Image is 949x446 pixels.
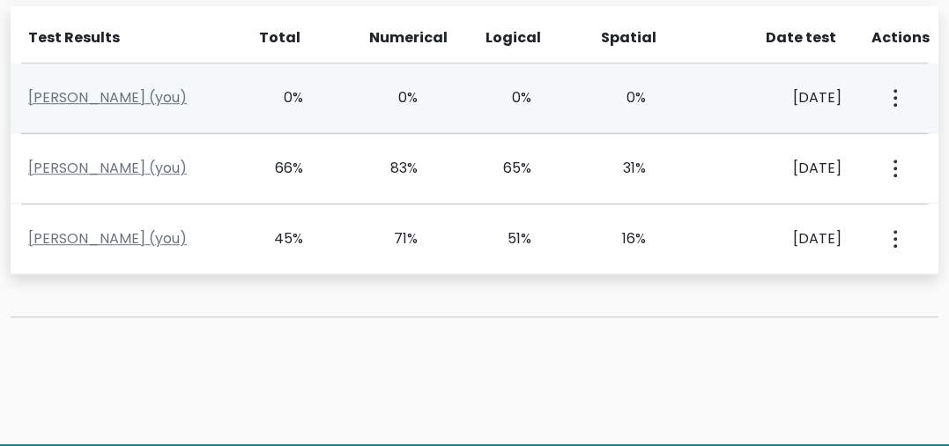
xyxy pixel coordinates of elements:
a: [PERSON_NAME] (you) [28,158,187,178]
div: 71% [371,228,418,249]
a: [PERSON_NAME] (you) [28,228,187,249]
div: 66% [256,158,303,179]
div: [DATE] [714,158,841,179]
div: Numerical [369,27,417,48]
div: 16% [599,228,646,249]
div: 45% [256,228,303,249]
div: Actions [871,27,928,48]
a: [PERSON_NAME] (you) [28,87,187,108]
div: 0% [256,87,303,108]
div: 0% [486,87,532,108]
div: 0% [599,87,646,108]
div: Total [253,27,300,48]
div: 0% [371,87,418,108]
div: Logical [486,27,533,48]
div: 51% [486,228,532,249]
div: 65% [486,158,532,179]
div: 31% [599,158,646,179]
div: 83% [371,158,418,179]
div: [DATE] [714,87,841,108]
div: Date test [717,27,851,48]
div: [DATE] [714,228,841,249]
div: Test Results [28,27,232,48]
div: Spatial [601,27,649,48]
